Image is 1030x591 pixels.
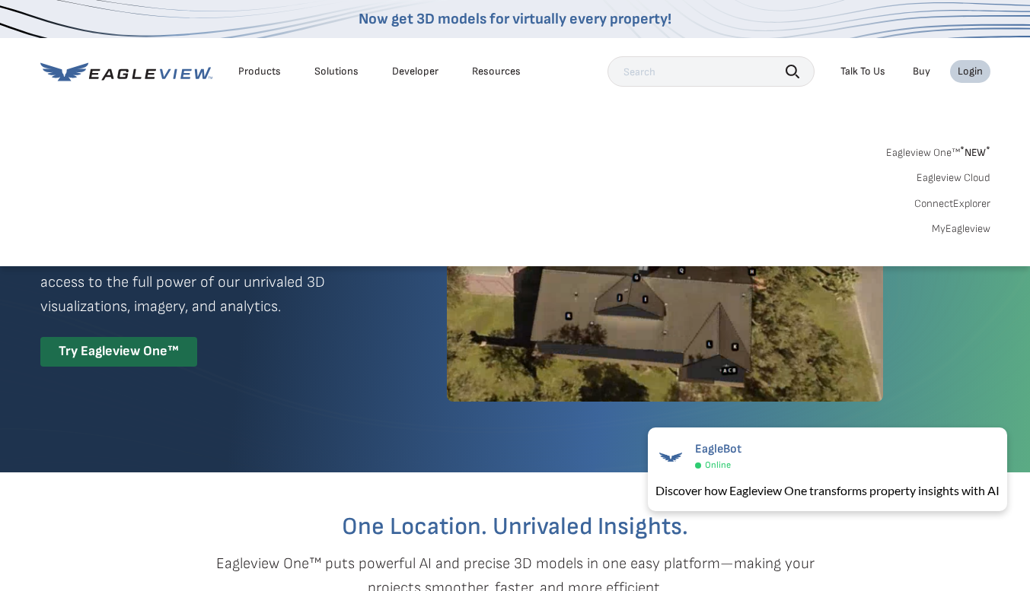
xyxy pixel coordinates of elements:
a: Eagleview One™*NEW* [886,141,990,159]
div: Discover how Eagleview One transforms property insights with AI [655,481,1000,500]
a: Eagleview Cloud [917,171,990,185]
img: EagleBot [655,442,686,472]
span: Online [705,459,731,471]
a: Buy [913,65,930,78]
span: EagleBot [695,442,741,456]
div: Solutions [314,65,359,78]
p: A premium digital experience that provides seamless access to the full power of our unrivaled 3D ... [40,246,392,319]
a: ConnectExplorer [914,197,990,211]
a: MyEagleview [932,222,990,236]
div: Resources [472,65,521,78]
div: Try Eagleview One™ [40,337,197,367]
a: Developer [392,65,438,78]
div: Login [958,65,983,78]
a: Now get 3D models for virtually every property! [359,10,671,28]
span: NEW [960,146,990,159]
h2: One Location. Unrivaled Insights. [52,515,979,539]
input: Search [607,56,815,87]
div: Talk To Us [840,65,885,78]
div: Products [238,65,281,78]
